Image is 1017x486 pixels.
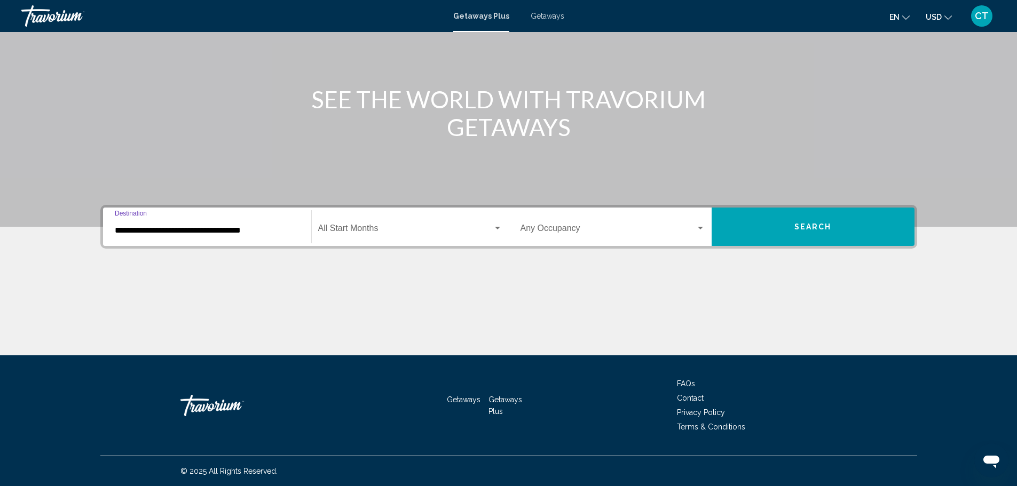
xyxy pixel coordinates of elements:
a: Privacy Policy [677,408,725,417]
a: FAQs [677,379,695,388]
button: Change language [889,9,910,25]
a: Getaways [531,12,564,20]
div: Search widget [103,208,914,246]
a: Getaways [447,395,480,404]
a: Travorium [21,5,443,27]
span: © 2025 All Rights Reserved. [180,467,278,475]
a: Getaways Plus [488,395,522,416]
a: Terms & Conditions [677,423,745,431]
a: Contact [677,394,704,402]
iframe: Button to launch messaging window [974,443,1008,477]
span: Search [794,223,832,232]
span: en [889,13,900,21]
button: Change currency [926,9,952,25]
span: CT [975,11,989,21]
button: Search [712,208,914,246]
button: User Menu [968,5,996,27]
span: USD [926,13,942,21]
h1: SEE THE WORLD WITH TRAVORIUM GETAWAYS [309,85,709,141]
a: Getaways Plus [453,12,509,20]
a: Travorium [180,389,287,421]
